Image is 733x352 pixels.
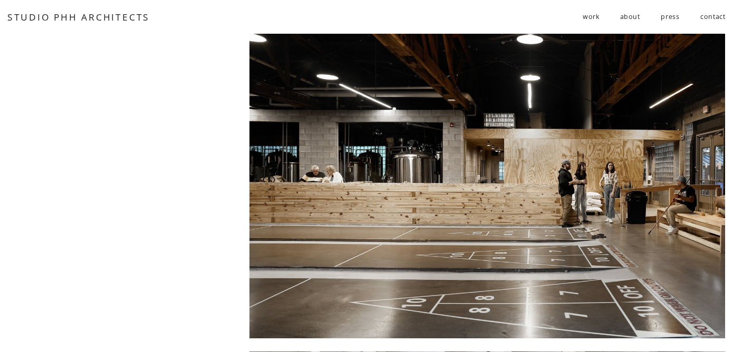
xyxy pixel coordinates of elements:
[7,11,150,23] a: STUDIO PHH ARCHITECTS
[620,8,640,25] a: about
[583,9,599,25] span: work
[661,8,680,25] a: press
[583,8,599,25] a: folder dropdown
[700,8,726,25] a: contact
